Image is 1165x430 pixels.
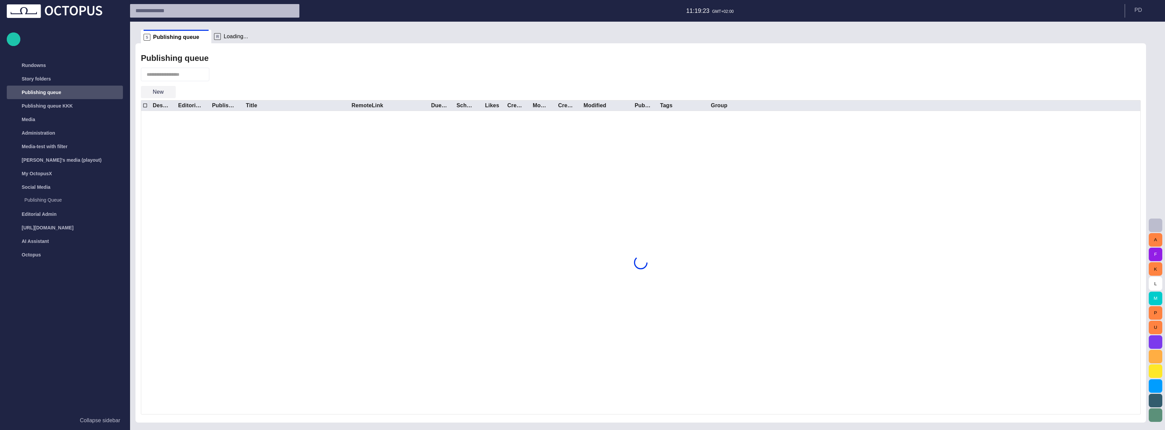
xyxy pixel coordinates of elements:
[153,102,169,109] div: Destination
[1149,233,1162,247] button: A
[7,414,123,427] button: Collapse sidebar
[7,234,123,248] div: AI Assistant
[635,102,651,109] div: Published
[1149,277,1162,290] button: L
[22,116,35,123] p: Media
[141,30,211,43] div: SPublishing queue
[22,184,50,190] p: Social Media
[686,6,709,15] p: 11:19:23
[22,130,55,136] p: Administration
[352,102,383,109] div: RemoteLink
[212,102,237,109] div: Publishing status
[7,86,123,99] div: Publishing queue
[7,59,123,262] ul: main menu
[7,153,123,167] div: [PERSON_NAME]'s media (playout)
[1149,292,1162,305] button: M
[7,113,123,126] div: Media
[24,197,109,203] p: Publishing Queue
[1149,248,1162,261] button: F
[22,211,57,218] p: Editorial Admin
[1135,6,1142,14] p: P D
[1129,4,1161,16] button: PD
[153,34,199,41] span: Publishing queue
[80,416,120,425] p: Collapse sidebar
[22,103,73,109] p: Publishing queue KKK
[22,238,49,245] p: AI Assistant
[711,102,727,109] div: Group
[22,62,46,69] p: Rundowns
[457,102,473,109] div: Scheduled
[144,34,150,41] p: S
[1149,321,1162,334] button: U
[7,140,123,153] div: Media-test with filter
[22,170,52,177] p: My OctopusX
[211,30,260,43] div: RLoading...
[214,33,221,40] p: R
[431,102,448,109] div: Due date
[712,8,734,15] p: GMT+02:00
[22,143,67,150] p: Media-test with filter
[224,33,248,40] span: Loading...
[660,102,673,109] div: Tags
[1149,306,1162,320] button: P
[22,89,61,96] p: Publishing queue
[178,102,203,109] div: Editorial status
[141,53,209,63] h2: Publishing queue
[7,248,123,262] div: Octopus
[141,86,176,98] button: New
[22,251,41,258] p: Octopus
[246,102,257,109] div: Title
[584,102,606,109] div: Modified
[1149,262,1162,276] button: K
[7,4,102,18] img: Octopus News Room
[22,157,102,163] p: [PERSON_NAME]'s media (playout)
[7,221,123,234] div: [URL][DOMAIN_NAME]
[558,102,575,109] div: Created
[507,102,524,109] div: Created by
[22,224,73,231] p: [URL][DOMAIN_NAME]
[22,75,51,82] p: Story folders
[485,102,499,109] div: Likes
[533,102,549,109] div: Modified by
